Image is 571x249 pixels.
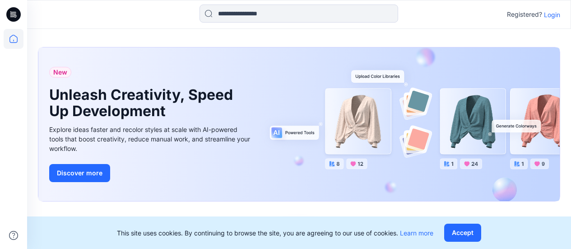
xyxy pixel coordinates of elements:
[117,228,433,238] p: This site uses cookies. By continuing to browse the site, you are agreeing to our use of cookies.
[49,87,239,119] h1: Unleash Creativity, Speed Up Development
[544,10,560,19] p: Login
[53,67,67,78] span: New
[444,224,481,242] button: Accept
[49,125,252,153] div: Explore ideas faster and recolor styles at scale with AI-powered tools that boost creativity, red...
[507,9,542,20] p: Registered?
[49,164,252,182] a: Discover more
[400,229,433,237] a: Learn more
[49,164,110,182] button: Discover more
